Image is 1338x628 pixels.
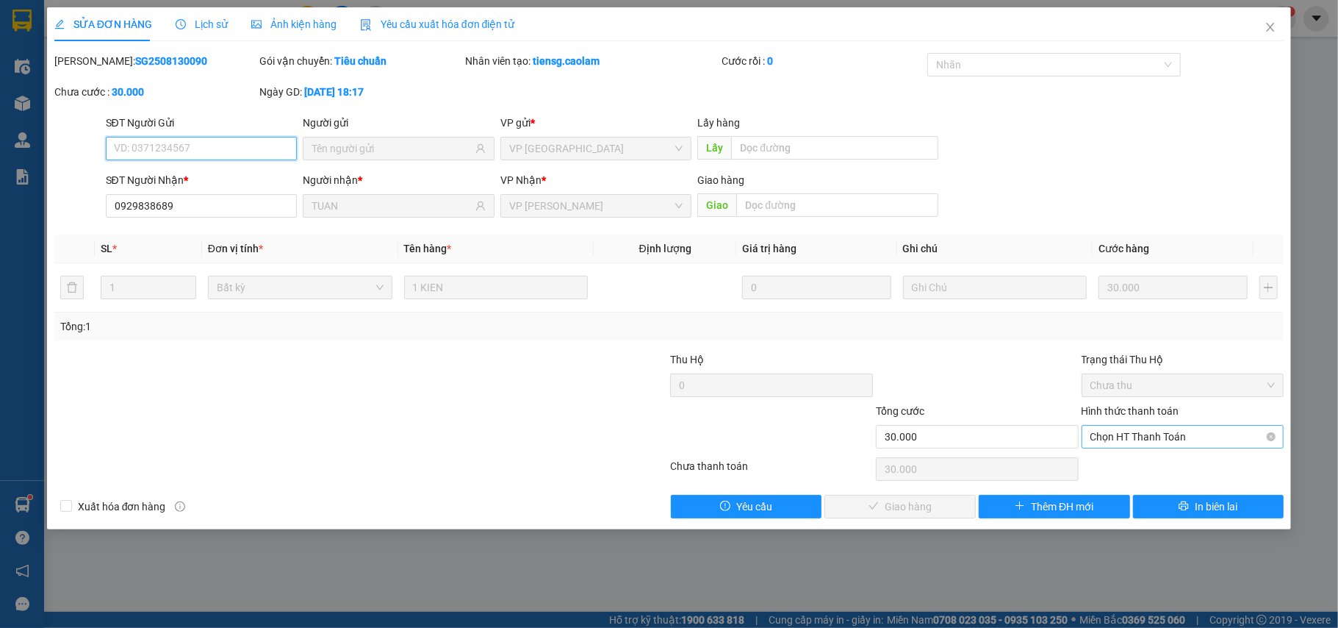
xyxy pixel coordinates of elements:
[303,172,494,188] div: Người nhận
[697,117,740,129] span: Lấy hàng
[112,86,144,98] b: 30.000
[101,243,112,254] span: SL
[669,458,874,484] div: Chưa thanh toán
[1267,432,1276,441] span: close-circle
[54,84,257,100] div: Chưa cước :
[54,19,65,29] span: edit
[60,276,84,299] button: delete
[1090,426,1276,448] span: Chọn HT Thanh Toán
[500,174,542,186] span: VP Nhận
[767,55,773,67] b: 0
[979,495,1130,518] button: plusThêm ĐH mới
[670,354,704,365] span: Thu Hộ
[1133,495,1284,518] button: printerIn biên lai
[824,495,976,518] button: checkGiao hàng
[1090,374,1276,396] span: Chưa thu
[404,276,589,299] input: VD: Bàn, Ghế
[697,193,736,217] span: Giao
[312,198,472,214] input: Tên người nhận
[742,276,891,299] input: 0
[1098,243,1149,254] span: Cước hàng
[742,243,796,254] span: Giá trị hàng
[1098,276,1247,299] input: 0
[533,55,600,67] b: tiensg.caolam
[1179,501,1189,513] span: printer
[509,138,683,160] span: VP Sài Gòn
[176,18,228,30] span: Lịch sử
[259,53,462,69] div: Gói vận chuyển:
[60,318,517,335] div: Tổng: 1
[500,115,692,131] div: VP gửi
[106,172,298,188] div: SĐT Người Nhận
[251,19,262,29] span: picture
[176,19,186,29] span: clock-circle
[72,499,172,515] span: Xuất hóa đơn hàng
[404,243,452,254] span: Tên hàng
[175,502,185,512] span: info-circle
[475,201,486,211] span: user
[671,495,822,518] button: exclamation-circleYêu cầu
[334,55,386,67] b: Tiêu chuẩn
[208,243,263,254] span: Đơn vị tính
[1082,405,1179,417] label: Hình thức thanh toán
[736,193,938,217] input: Dọc đường
[1250,7,1291,49] button: Close
[731,136,938,160] input: Dọc đường
[54,18,152,30] span: SỬA ĐƠN HÀNG
[304,86,364,98] b: [DATE] 18:17
[217,276,384,299] span: Bất kỳ
[360,19,372,31] img: icon
[736,499,772,515] span: Yêu cầu
[1195,499,1237,515] span: In biên lai
[903,276,1087,299] input: Ghi Chú
[465,53,719,69] div: Nhân viên tạo:
[639,243,691,254] span: Định lượng
[1265,21,1276,33] span: close
[312,140,472,157] input: Tên người gửi
[475,143,486,154] span: user
[897,235,1093,263] th: Ghi chú
[720,501,730,513] span: exclamation-circle
[697,136,731,160] span: Lấy
[1031,499,1093,515] span: Thêm ĐH mới
[259,84,462,100] div: Ngày GD:
[697,174,744,186] span: Giao hàng
[360,18,515,30] span: Yêu cầu xuất hóa đơn điện tử
[251,18,337,30] span: Ảnh kiện hàng
[54,53,257,69] div: [PERSON_NAME]:
[1082,352,1284,368] div: Trạng thái Thu Hộ
[876,405,924,417] span: Tổng cước
[303,115,494,131] div: Người gửi
[509,195,683,217] span: VP Phan Thiết
[106,115,298,131] div: SĐT Người Gửi
[1259,276,1278,299] button: plus
[1015,501,1025,513] span: plus
[135,55,207,67] b: SG2508130090
[722,53,924,69] div: Cước rồi :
